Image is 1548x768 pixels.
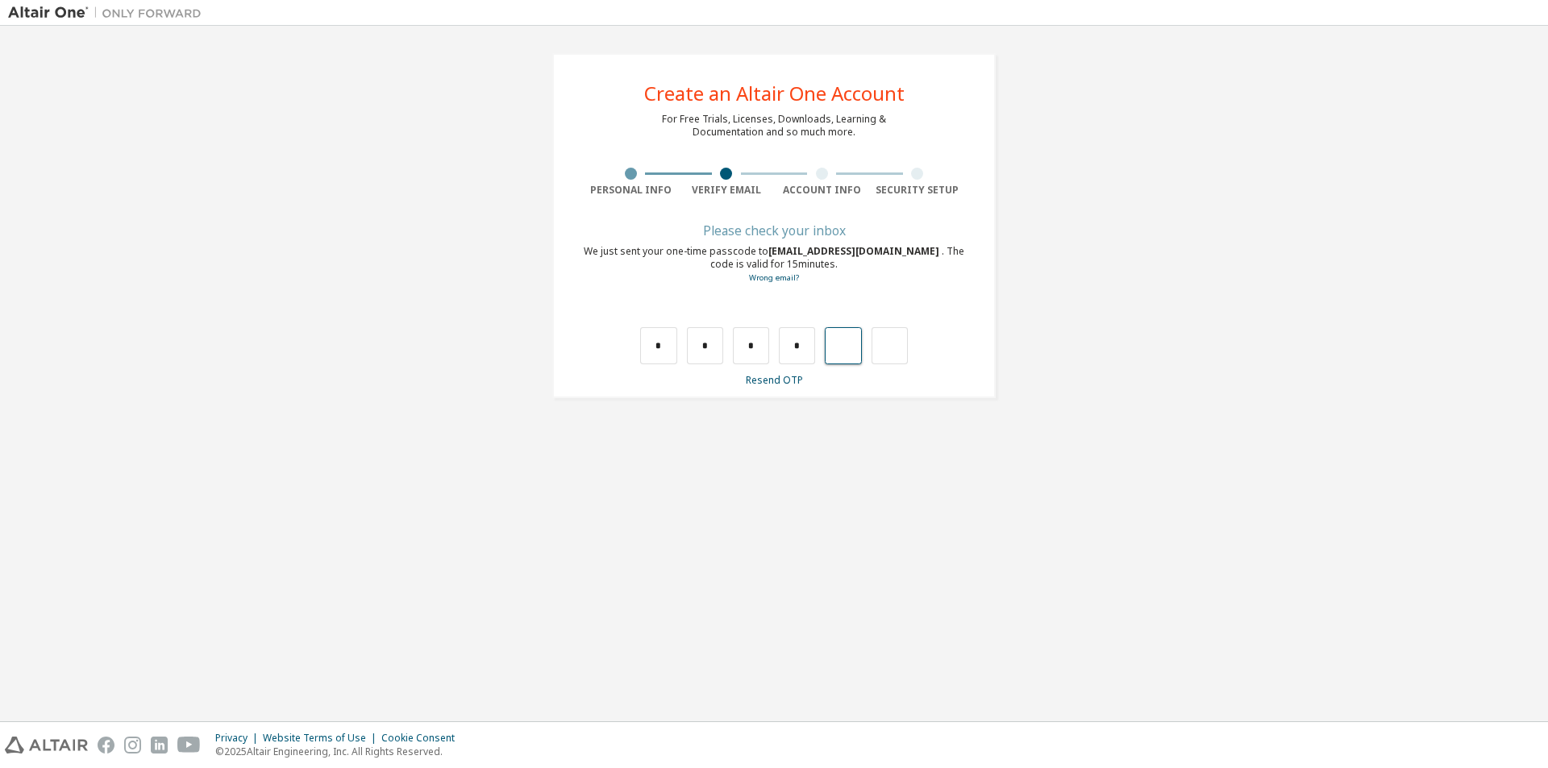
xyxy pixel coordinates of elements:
span: [EMAIL_ADDRESS][DOMAIN_NAME] [768,244,942,258]
div: Please check your inbox [583,226,965,235]
a: Go back to the registration form [749,272,799,283]
div: Create an Altair One Account [644,84,905,103]
div: For Free Trials, Licenses, Downloads, Learning & Documentation and so much more. [662,113,886,139]
div: We just sent your one-time passcode to . The code is valid for 15 minutes. [583,245,965,284]
div: Personal Info [583,184,679,197]
img: facebook.svg [98,737,114,753]
div: Account Info [774,184,870,197]
p: © 2025 Altair Engineering, Inc. All Rights Reserved. [215,745,464,758]
div: Website Terms of Use [263,732,381,745]
img: instagram.svg [124,737,141,753]
img: Altair One [8,5,210,21]
img: altair_logo.svg [5,737,88,753]
div: Security Setup [870,184,966,197]
a: Resend OTP [746,373,803,387]
div: Cookie Consent [381,732,464,745]
img: youtube.svg [177,737,201,753]
div: Privacy [215,732,263,745]
img: linkedin.svg [151,737,168,753]
div: Verify Email [679,184,775,197]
